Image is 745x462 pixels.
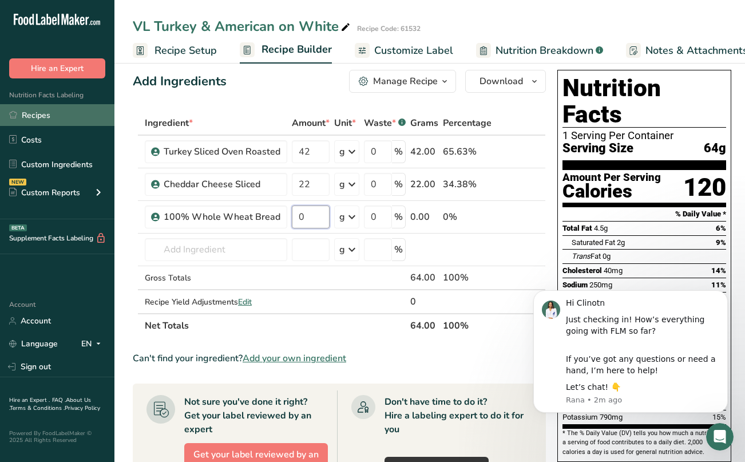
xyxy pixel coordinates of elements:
a: Privacy Policy [65,404,100,412]
div: Turkey Sliced Oven Roasted [164,145,280,159]
a: Language [9,334,58,354]
a: Recipe Builder [240,37,332,64]
div: g [339,210,345,224]
a: FAQ . [52,396,66,404]
div: Amount Per Serving [562,172,661,183]
button: Manage Recipe [349,70,456,93]
div: 64.00 [410,271,438,285]
div: g [339,145,345,159]
div: EN [81,337,105,351]
span: 0g [603,252,611,260]
div: 100% [443,271,492,285]
span: Serving Size [562,141,633,156]
div: 100% Whole Wheat Bread [164,210,280,224]
div: Custom Reports [9,187,80,199]
button: Hire an Expert [9,58,105,78]
div: 65.63% [443,145,492,159]
span: Nutrition Breakdown [496,43,593,58]
div: 34.38% [443,177,492,191]
i: Trans [572,252,591,260]
span: Recipe Builder [261,42,332,57]
span: 64g [704,141,726,156]
span: Add your own ingredient [243,352,346,365]
span: Grams [410,116,438,130]
div: Recipe Code: 61532 [357,23,421,34]
div: 42.00 [410,145,438,159]
th: 100% [441,313,494,337]
span: 2g [617,238,625,247]
span: 4.5g [594,224,608,232]
div: VL Turkey & American on White [133,16,352,37]
h1: Nutrition Facts [562,75,726,128]
span: 40mg [604,266,623,275]
a: Hire an Expert . [9,396,50,404]
th: Net Totals [142,313,408,337]
span: 6% [716,224,726,232]
section: % Daily Value * [562,207,726,221]
div: BETA [9,224,27,231]
th: 64.00 [408,313,441,337]
div: 0.00 [410,210,438,224]
div: 1 Serving Per Container [562,130,726,141]
span: Fat [572,252,601,260]
div: 22.00 [410,177,438,191]
div: Powered By FoodLabelMaker © 2025 All Rights Reserved [9,430,105,444]
div: Can't find your ingredient? [133,352,546,365]
span: Edit [238,297,252,307]
div: Manage Recipe [373,74,438,88]
div: 0% [443,210,492,224]
div: Cheddar Cheese Sliced [164,177,280,191]
span: 14% [711,266,726,275]
div: Add Ingredients [133,72,227,91]
span: 9% [716,238,726,247]
span: Total Fat [562,224,592,232]
span: Ingredient [145,116,193,130]
span: Customize Label [374,43,453,58]
span: Recipe Setup [154,43,217,58]
div: Don't have time to do it? Hire a labeling expert to do it for you [385,395,533,436]
a: Nutrition Breakdown [476,38,603,64]
a: Customize Label [355,38,453,64]
div: Not sure you've done it right? Get your label reviewed by an expert [184,395,328,436]
a: About Us . [9,396,91,412]
div: Gross Totals [145,272,287,284]
div: 120 [683,172,726,203]
iframe: Intercom live chat [706,423,734,451]
section: * The % Daily Value (DV) tells you how much a nutrient in a serving of food contributes to a dail... [562,429,726,457]
span: Download [480,74,523,88]
iframe: Intercom notifications message [516,275,745,431]
span: Cholesterol [562,266,602,275]
div: 0 [410,295,438,309]
div: Calories [562,183,661,200]
div: g [339,177,345,191]
div: Recipe Yield Adjustments [145,296,287,308]
div: NEW [9,179,26,185]
span: Amount [292,116,330,130]
span: Unit [334,116,356,130]
span: Percentage [443,116,492,130]
span: Saturated Fat [572,238,615,247]
div: Waste [364,116,406,130]
div: g [339,243,345,256]
input: Add Ingredient [145,238,287,261]
a: Terms & Conditions . [10,404,65,412]
button: Download [465,70,546,93]
a: Recipe Setup [133,38,217,64]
